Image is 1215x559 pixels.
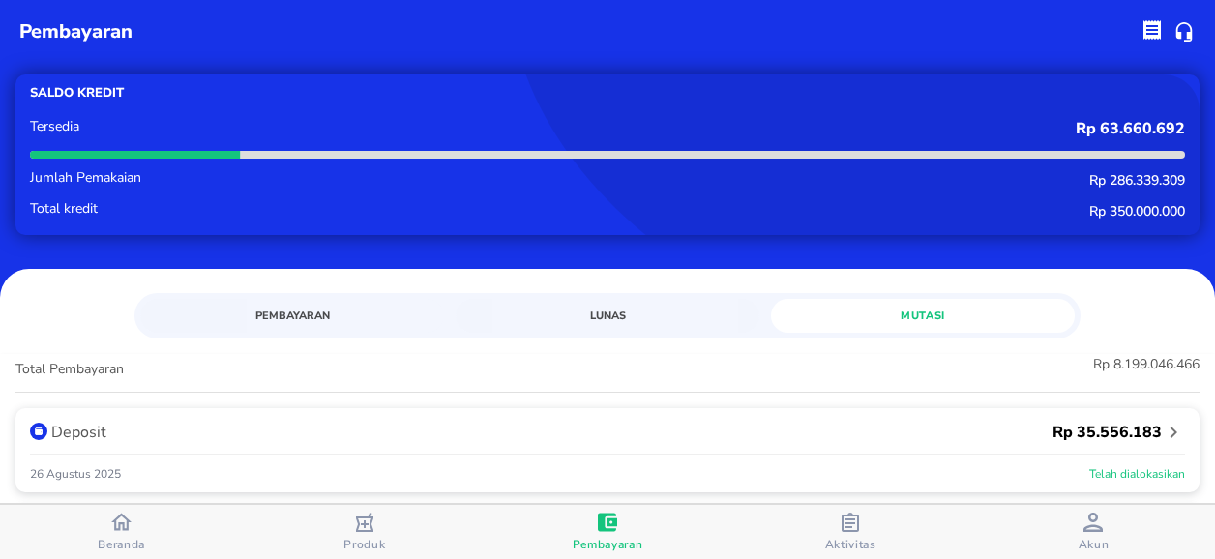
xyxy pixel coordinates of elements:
[30,420,607,444] div: Deposit
[140,299,444,333] a: Pembayaran
[343,537,385,552] span: Produk
[573,537,643,552] span: Pembayaran
[30,423,47,440] img: k9tL1lISMAAAAAElFTkSuQmCC
[825,537,876,552] span: Aktivitas
[1079,537,1110,552] span: Akun
[512,171,1185,190] p: Rp 286.339.309
[512,120,1185,138] p: Rp 63.660.692
[1093,354,1200,384] p: Rp 8.199.046.466
[152,307,432,325] span: Pembayaran
[30,171,512,185] p: Jumlah Pemakaian
[972,505,1215,559] button: Akun
[15,354,607,384] p: Total Pembayaran
[607,465,1185,483] p: Telah dialokasikan
[1052,421,1162,444] p: Rp 35.556.183
[243,505,486,559] button: Produk
[30,84,607,103] p: Saldo kredit
[783,307,1063,325] span: Mutasi
[456,299,759,333] a: Lunas
[30,202,512,216] p: Total kredit
[771,299,1075,333] a: Mutasi
[512,202,1185,221] p: Rp 350.000.000
[486,505,728,559] button: Pembayaran
[19,17,133,46] p: pembayaran
[30,465,607,483] p: 26 Agustus 2025
[467,307,748,325] span: Lunas
[98,537,145,552] span: Beranda
[30,120,512,133] p: Tersedia
[729,505,972,559] button: Aktivitas
[134,293,1081,333] div: simple tabs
